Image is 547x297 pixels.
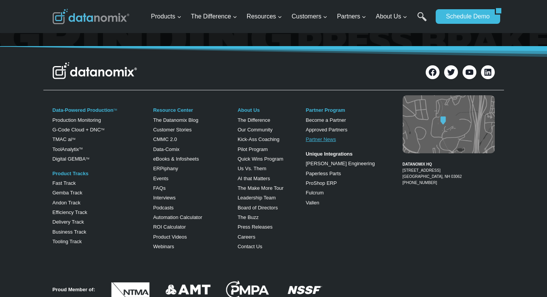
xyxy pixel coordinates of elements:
a: Business Track [53,229,86,235]
a: Delivery Track [53,219,84,225]
span: Customers [292,12,327,22]
figcaption: [PHONE_NUMBER] [403,155,495,186]
a: Become a Partner [306,117,346,123]
a: ROI Calculator [153,224,186,230]
a: The Make More Tour [238,185,284,191]
a: ToolAnalytix [53,146,79,152]
span: Partners [337,12,366,22]
a: G-Code Cloud + DNCTM [53,127,104,133]
a: Efficiency Track [53,209,88,215]
a: Our Community [238,127,273,133]
a: Leadership Team [238,195,276,201]
img: Datanomix Logo [53,62,137,79]
a: Interviews [153,195,176,201]
a: eBooks & Infosheets [153,156,199,162]
a: [STREET_ADDRESS][GEOGRAPHIC_DATA], NH 03062 [403,168,462,179]
a: Product Videos [153,234,187,240]
a: Search [417,12,427,29]
a: TM [113,108,117,111]
a: Product Tracks [53,171,89,176]
a: Us Vs. Them [238,166,266,171]
strong: Unique Integrations [306,151,352,157]
a: Board of Directors [238,205,278,211]
a: Podcasts [153,205,174,211]
a: Kick-Ass Coaching [238,136,279,142]
a: Gemba Track [53,190,83,196]
a: CMMC 2.0 [153,136,177,142]
a: TM [79,147,83,150]
a: Events [153,176,169,181]
a: About Us [238,107,260,113]
a: Partner Program [306,107,345,113]
a: ProShop ERP [306,180,337,186]
a: Quick Wins Program [238,156,283,162]
span: Products [151,12,181,22]
a: Resource Center [153,107,193,113]
nav: Primary Navigation [148,4,432,29]
img: Datanomix [53,9,129,24]
a: Vallen [306,200,319,206]
img: Datanomix map image [403,95,495,153]
strong: DATANOMIX HQ [403,162,432,166]
span: Resources [247,12,282,22]
a: The Difference [238,117,270,123]
a: Pilot Program [238,146,268,152]
a: Data-Powered Production [53,107,114,113]
a: AI that Matters [238,176,270,181]
a: Fulcrum [306,190,324,196]
a: Customer Stories [153,127,192,133]
a: The Buzz [238,214,259,220]
a: Approved Partners [306,127,347,133]
span: About Us [376,12,407,22]
a: Schedule Demo [436,9,495,24]
a: Data-Comix [153,146,180,152]
a: Andon Track [53,200,81,206]
sup: TM [86,157,89,160]
a: Press Releases [238,224,273,230]
sup: TM [72,138,75,140]
a: Contact Us [238,244,262,249]
span: The Difference [191,12,237,22]
a: Partner News [306,136,336,142]
sup: TM [101,128,104,131]
a: The Datanomix Blog [153,117,198,123]
a: Careers [238,234,255,240]
a: FAQs [153,185,166,191]
a: Automation Calculator [153,214,202,220]
a: Tooling Track [53,239,82,244]
a: Webinars [153,244,174,249]
strong: Proud Member of: [53,287,95,292]
a: ERPiphany [153,166,178,171]
a: Production Monitoring [53,117,101,123]
a: Fast Track [53,180,76,186]
a: Digital GEMBATM [53,156,89,162]
a: TMAC aiTM [53,136,76,142]
a: Paperless Parts [306,171,341,176]
a: [PERSON_NAME] Engineering [306,161,375,166]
